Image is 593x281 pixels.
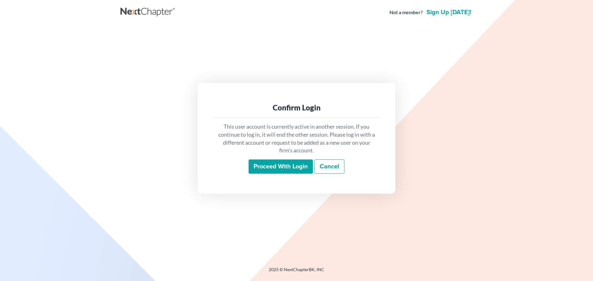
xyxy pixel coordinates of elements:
[314,159,344,174] a: Cancel
[217,123,376,155] p: This user account is currently active in another session. If you continue to log in, it will end ...
[249,159,313,174] input: Proceed with login
[217,103,376,113] div: Confirm Login
[389,9,423,16] strong: Not a member?
[425,9,473,15] a: Sign up [DATE]!
[120,267,473,278] div: 2025 © NextChapterBK, INC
